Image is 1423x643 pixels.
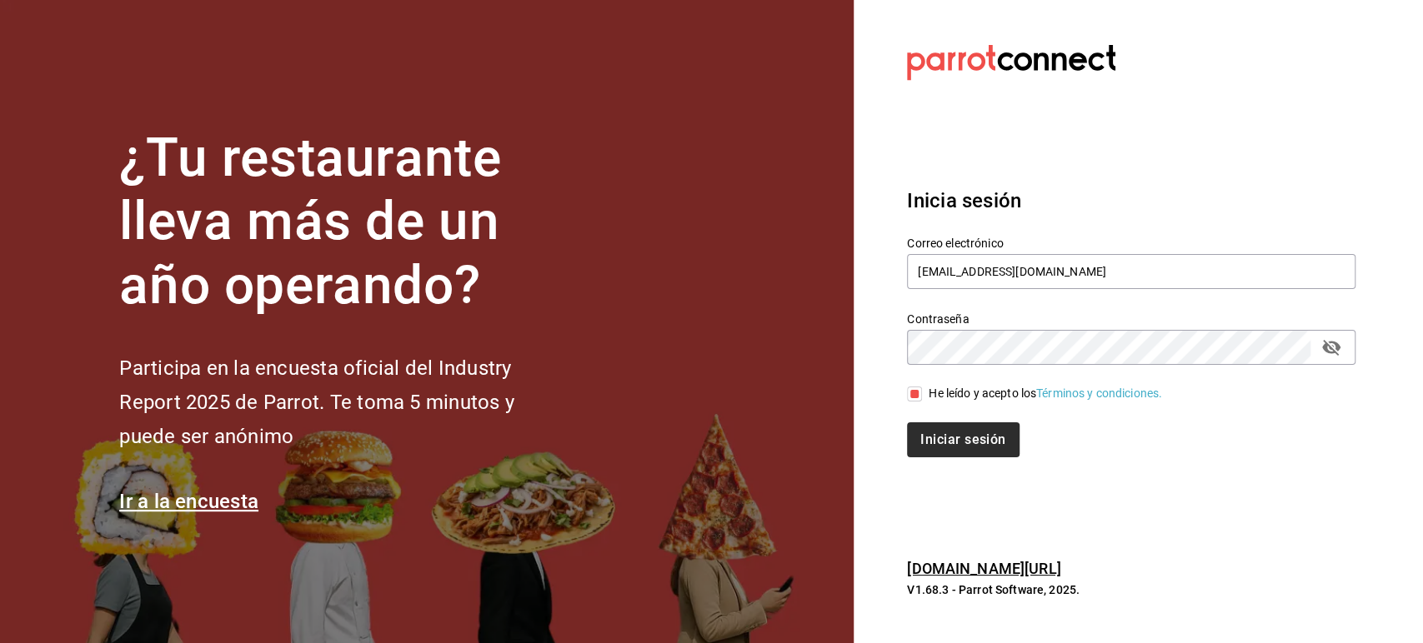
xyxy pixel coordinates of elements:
[119,127,569,318] h1: ¿Tu restaurante lleva más de un año operando?
[907,186,1355,216] h3: Inicia sesión
[119,490,258,513] a: Ir a la encuesta
[907,254,1355,289] input: Ingresa tu correo electrónico
[929,385,1162,402] div: He leído y acepto los
[907,237,1355,248] label: Correo electrónico
[907,581,1355,598] p: V1.68.3 - Parrot Software, 2025.
[1036,386,1162,400] a: Términos y condiciones.
[907,422,1019,457] button: Iniciar sesión
[907,312,1355,324] label: Contraseña
[1317,333,1345,361] button: passwordField
[907,560,1060,577] a: [DOMAIN_NAME][URL]
[119,351,569,453] h2: Participa en la encuesta oficial del Industry Report 2025 de Parrot. Te toma 5 minutos y puede se...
